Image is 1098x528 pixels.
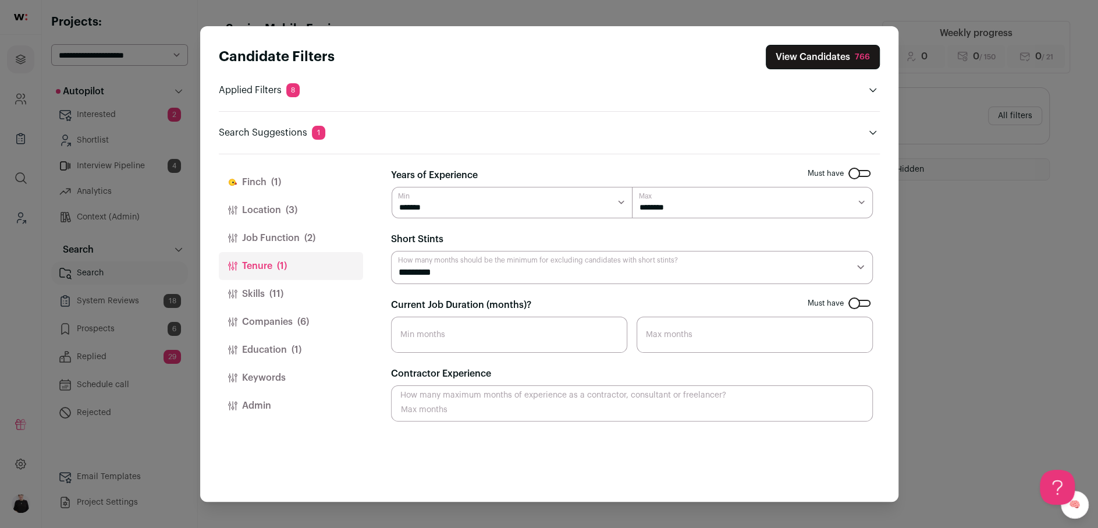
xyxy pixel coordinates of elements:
span: (1) [292,343,301,357]
input: Max months [391,385,873,421]
label: Short Stints [391,232,443,246]
label: Max [639,192,652,201]
input: Min months [391,317,627,353]
span: Must have [808,299,844,308]
span: (1) [277,259,287,273]
label: Contractor Experience [391,367,491,381]
button: Open applied filters [866,83,880,97]
strong: Candidate Filters [219,50,335,64]
span: (2) [304,231,315,245]
label: Current Job Duration (months)? [391,298,531,312]
a: 🧠 [1061,491,1089,519]
div: 766 [855,51,870,63]
label: Years of Experience [391,168,478,182]
p: Search Suggestions [219,126,325,140]
button: Job Function(2) [219,224,363,252]
label: Min [398,192,410,201]
button: Finch(1) [219,168,363,196]
input: Max months [637,317,873,353]
button: Skills(11) [219,280,363,308]
span: 8 [286,83,300,97]
span: 1 [312,126,325,140]
p: Applied Filters [219,83,300,97]
span: (6) [297,315,309,329]
span: (3) [286,203,297,217]
span: (11) [269,287,283,301]
button: Location(3) [219,196,363,224]
button: Keywords [219,364,363,392]
button: Close search preferences [766,45,880,69]
iframe: Help Scout Beacon - Open [1040,470,1075,505]
button: Tenure(1) [219,252,363,280]
span: (1) [271,175,281,189]
button: Education(1) [219,336,363,364]
button: Admin [219,392,363,420]
button: Companies(6) [219,308,363,336]
span: Must have [808,169,844,178]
